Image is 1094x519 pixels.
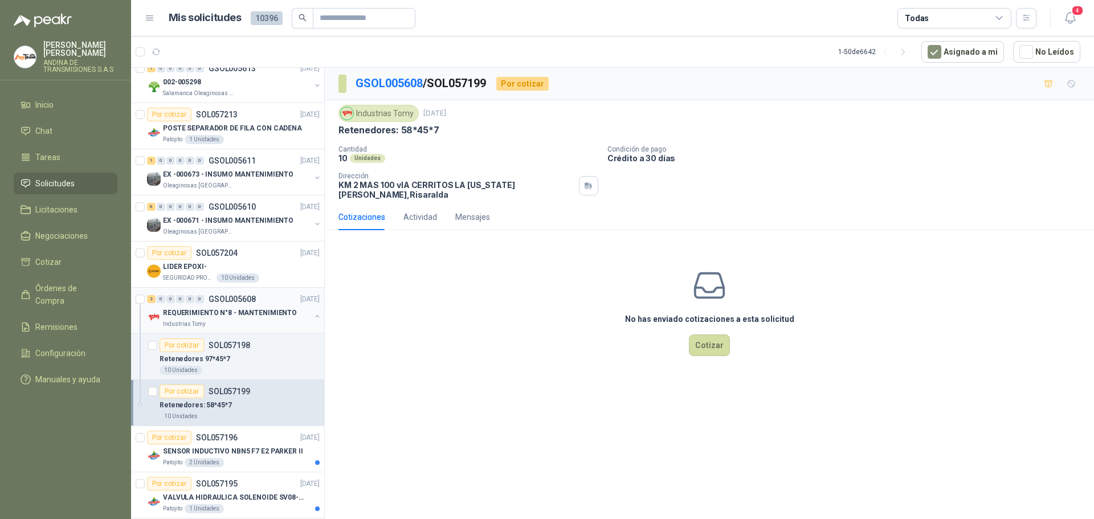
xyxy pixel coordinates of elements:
img: Logo peakr [14,14,72,27]
p: EX -000671 - INSUMO MANTENIMIENTO [163,215,293,226]
a: 1 0 0 0 0 0 GSOL005611[DATE] Company LogoEX -000673 - INSUMO MANTENIMIENTOOleaginosas [GEOGRAPHIC... [147,154,322,190]
p: [DATE] [300,109,320,120]
div: 0 [186,64,194,72]
a: Por cotizarSOL057204[DATE] Company LogoLIDER EPOXI-SEGURIDAD PROVISER LTDA10 Unidades [131,242,324,288]
div: 0 [166,64,175,72]
p: SOL057213 [196,111,238,118]
a: Manuales y ayuda [14,369,117,390]
p: Salamanca Oleaginosas SAS [163,89,235,98]
p: SOL057198 [209,341,250,349]
a: GSOL005608 [356,76,423,90]
div: Industrias Tomy [338,105,419,122]
div: 10 Unidades [217,273,259,283]
p: [DATE] [300,479,320,489]
a: Negociaciones [14,225,117,247]
div: 1 Unidades [185,135,224,144]
div: 0 [166,157,175,165]
div: Por cotizar [147,108,191,121]
p: KM 2 MAS 100 vIA CERRITOS LA [US_STATE] [PERSON_NAME] , Risaralda [338,180,574,199]
p: GSOL005608 [209,295,256,303]
span: Remisiones [35,321,77,333]
button: Cotizar [689,334,730,356]
a: Por cotizarSOL057213[DATE] Company LogoPOSTE SEPARADOR DE FILA CON CADENAPatojito1 Unidades [131,103,324,149]
div: 1 Unidades [185,504,224,513]
p: 002-005298 [163,77,201,88]
p: Retenedores: 58*45*7 [160,400,232,411]
div: Actividad [403,211,437,223]
div: 0 [195,295,204,303]
p: ANDINA DE TRANSMISIONES S.A.S [43,59,117,73]
span: Solicitudes [35,177,75,190]
p: [DATE] [300,63,320,74]
div: 0 [157,157,165,165]
p: EX -000673 - INSUMO MANTENIMIENTO [163,169,293,180]
div: 10 Unidades [160,366,202,375]
img: Company Logo [147,264,161,278]
div: 2 [147,295,156,303]
a: Por cotizarSOL057195[DATE] Company LogoVALVULA HIDRAULICA SOLENOIDE SV08-20Patojito1 Unidades [131,472,324,518]
img: Company Logo [147,126,161,140]
span: Inicio [35,99,54,111]
div: Por cotizar [160,385,204,398]
span: Chat [35,125,52,137]
div: 0 [176,203,185,211]
p: [DATE] [300,432,320,443]
img: Company Logo [341,107,353,120]
span: 10396 [251,11,283,25]
div: Unidades [350,154,385,163]
button: Asignado a mi [921,41,1004,63]
div: 1 [147,64,156,72]
span: Configuración [35,347,85,359]
div: 1 - 50 de 6642 [838,43,912,61]
img: Company Logo [147,80,161,93]
div: 0 [176,295,185,303]
h3: No has enviado cotizaciones a esta solicitud [625,313,794,325]
p: GSOL005611 [209,157,256,165]
p: SOL057199 [209,387,250,395]
p: SOL057195 [196,480,238,488]
p: SOL057204 [196,249,238,257]
div: 0 [186,295,194,303]
span: Manuales y ayuda [35,373,100,386]
p: VALVULA HIDRAULICA SOLENOIDE SV08-20 [163,492,305,503]
p: Crédito a 30 días [607,153,1089,163]
a: 6 0 0 0 0 0 GSOL005610[DATE] Company LogoEX -000671 - INSUMO MANTENIMIENTOOleaginosas [GEOGRAPHIC... [147,200,322,236]
div: 0 [157,295,165,303]
p: Dirección [338,172,574,180]
span: Negociaciones [35,230,88,242]
div: 0 [157,203,165,211]
p: [DATE] [300,248,320,259]
p: [PERSON_NAME] [PERSON_NAME] [43,41,117,57]
div: 0 [195,203,204,211]
span: search [299,14,307,22]
img: Company Logo [147,310,161,324]
p: 10 [338,153,348,163]
a: Licitaciones [14,199,117,220]
p: Oleaginosas [GEOGRAPHIC_DATA][PERSON_NAME] [163,181,235,190]
a: 1 0 0 0 0 0 GSOL005613[DATE] Company Logo002-005298Salamanca Oleaginosas SAS [147,62,322,98]
p: SENSOR INDUCTIVO NBN5 F7 E2 PARKER II [163,446,303,457]
p: Retenedores: 58*45*7 [338,124,439,136]
div: 0 [176,157,185,165]
p: [DATE] [423,108,446,119]
a: Solicitudes [14,173,117,194]
p: SOL057196 [196,434,238,442]
div: 0 [176,64,185,72]
p: Retenedores 97*45*7 [160,354,230,365]
span: Licitaciones [35,203,77,216]
a: Por cotizarSOL057199Retenedores: 58*45*710 Unidades [131,380,324,426]
div: Por cotizar [147,246,191,260]
div: 0 [166,295,175,303]
a: Remisiones [14,316,117,338]
p: Oleaginosas [GEOGRAPHIC_DATA][PERSON_NAME] [163,227,235,236]
div: 0 [166,203,175,211]
div: Por cotizar [147,477,191,491]
span: Órdenes de Compra [35,282,107,307]
div: Cotizaciones [338,211,385,223]
button: 4 [1060,8,1080,28]
img: Company Logo [147,172,161,186]
a: Inicio [14,94,117,116]
div: 2 Unidades [185,458,224,467]
p: Patojito [163,135,182,144]
a: Configuración [14,342,117,364]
